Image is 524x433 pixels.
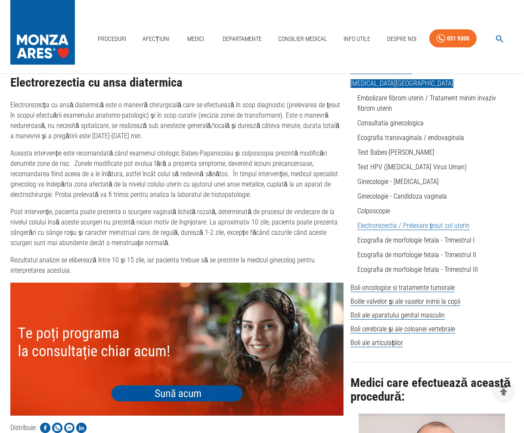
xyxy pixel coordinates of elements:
div: 031 9300 [447,33,469,44]
a: Embolizare fibrom uterin / Tratament minim invaziv fibrom uterin [357,94,496,112]
a: Electrorezectia / Prelevare țesut col uterin [357,221,470,230]
a: Despre Noi [384,30,420,48]
a: Ginecologie - Candidoza vaginala [357,192,447,200]
h2: Medici care efectuează această procedură: [350,376,514,403]
a: Test Babes-[PERSON_NAME] [357,148,434,156]
p: Aceasta intervenție este recomandată când examenul citologic Babes-Papanicolau și colposcopia pre... [10,148,344,200]
span: Boli ale aparatului genital masculin [350,311,445,320]
a: Ecografia de morfologie fetala - Trimestrul II [357,251,476,259]
img: Share on WhatsApp [52,423,62,433]
span: Bolile valvelor și ale vaselor inimii la copii [350,297,460,306]
a: Medici [182,30,210,48]
img: Share on Facebook [40,423,50,433]
a: Consultatia ginecologica [357,119,424,127]
img: null [10,283,344,416]
a: Test HPV ([MEDICAL_DATA] Virus Uman) [357,163,467,171]
a: Ecografia de morfologie fetala - Trimestrul I [357,236,474,244]
span: Boli cerebrale și ale coloanei vertebrale [350,325,455,333]
span: Boli ale articulațiilor [350,339,403,347]
p: Distribuie: [10,423,37,433]
a: Info Utile [340,30,374,48]
a: Consilier Medical [275,30,331,48]
a: 031 9300 [429,29,477,48]
h2: Electrorezectia cu ansa diatermica [10,76,344,90]
span: Boli oncologice si tratamente tumorale [350,283,455,292]
p: Post intervenție, pacienta poate prezenta o scurgere vaginală lichidă rozată, determinată de proc... [10,207,344,248]
a: Ecografia transvaginala / endovaginala [357,134,464,142]
p: Rezultatul analizei se eliberează între 10 și 15 zile, iar pacienta trebuie să se prezinte la med... [10,255,344,276]
p: Electrorezecția cu ansă diatermică este o manevră chirurgicală care se efectuează în scop diagnos... [10,100,344,141]
a: Ecografia de morfologie fetala - Trimestrul III [357,265,478,274]
a: Afecțiuni [139,30,173,48]
span: [MEDICAL_DATA][GEOGRAPHIC_DATA] [350,79,453,88]
a: Ginecologie - [MEDICAL_DATA] [357,178,439,186]
a: Proceduri [94,30,130,48]
button: delete [492,379,515,403]
img: Share on Facebook Messenger [64,423,74,433]
a: Departamente [219,30,265,48]
a: Colposcopie [357,207,390,215]
img: Share on LinkedIn [76,423,87,433]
